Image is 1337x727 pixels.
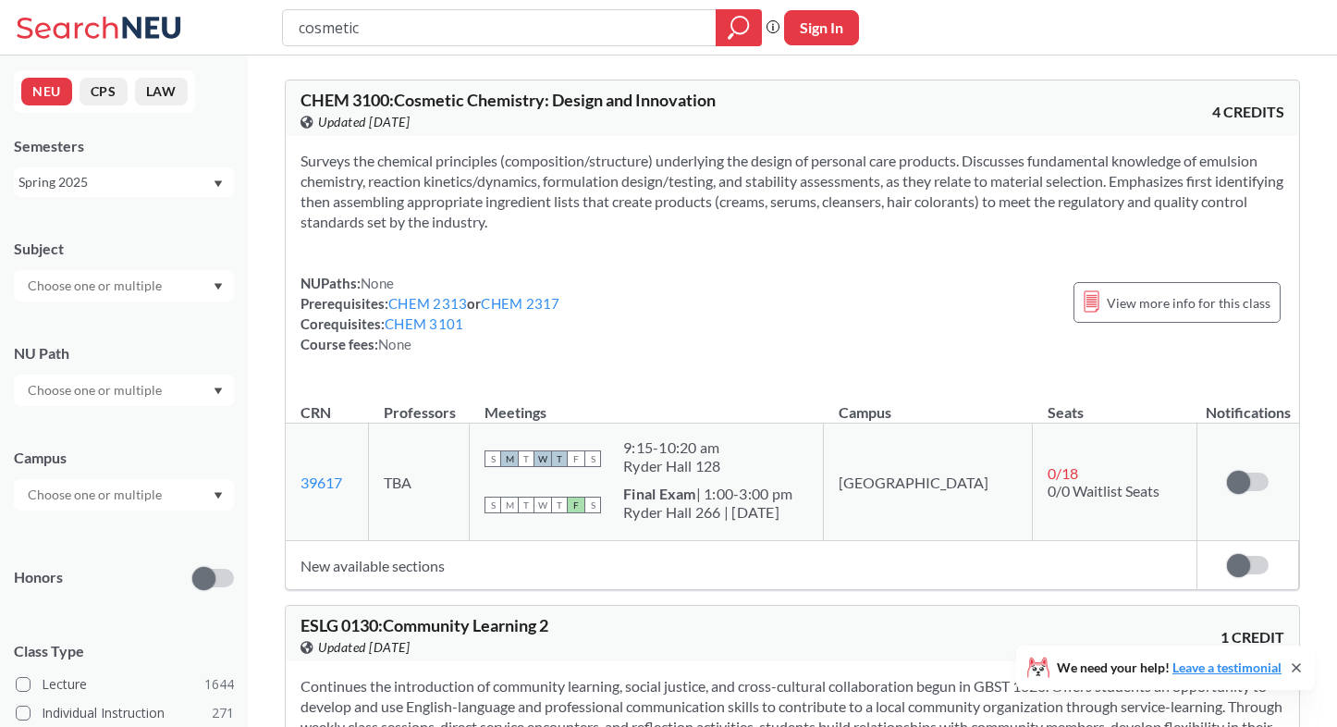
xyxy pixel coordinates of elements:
[1220,627,1284,647] span: 1 CREDIT
[534,450,551,467] span: W
[1107,291,1270,314] span: View more info for this class
[318,112,410,132] span: Updated [DATE]
[14,448,234,468] div: Campus
[518,497,534,513] span: T
[824,384,1033,424] th: Campus
[501,497,518,513] span: M
[369,424,470,541] td: TBA
[501,450,518,467] span: M
[318,637,410,658] span: Updated [DATE]
[14,641,234,661] span: Class Type
[80,78,128,105] button: CPS
[1197,384,1299,424] th: Notifications
[385,315,463,332] a: CHEM 3101
[1033,384,1197,424] th: Seats
[623,485,792,503] div: | 1:00-3:00 pm
[824,424,1033,541] td: [GEOGRAPHIC_DATA]
[14,343,234,363] div: NU Path
[485,450,501,467] span: S
[1212,102,1284,122] span: 4 CREDITS
[623,485,696,502] b: Final Exam
[378,336,411,352] span: None
[361,275,394,291] span: None
[214,283,223,290] svg: Dropdown arrow
[568,497,584,513] span: F
[551,497,568,513] span: T
[297,12,703,43] input: Class, professor, course number, "phrase"
[470,384,824,424] th: Meetings
[551,450,568,467] span: T
[21,78,72,105] button: NEU
[784,10,859,45] button: Sign In
[14,567,63,588] p: Honors
[568,450,584,467] span: F
[204,674,234,695] span: 1644
[584,450,601,467] span: S
[14,270,234,302] div: Dropdown arrow
[1172,659,1282,675] a: Leave a testimonial
[301,402,331,423] div: CRN
[16,701,234,725] label: Individual Instruction
[301,615,548,635] span: ESLG 0130 : Community Learning 2
[14,136,234,156] div: Semesters
[135,78,188,105] button: LAW
[214,388,223,395] svg: Dropdown arrow
[301,273,560,354] div: NUPaths: Prerequisites: or Corequisites: Course fees:
[214,180,223,188] svg: Dropdown arrow
[623,503,792,522] div: Ryder Hall 266 | [DATE]
[18,275,174,297] input: Choose one or multiple
[18,484,174,506] input: Choose one or multiple
[301,90,716,110] span: CHEM 3100 : Cosmetic Chemistry: Design and Innovation
[14,239,234,259] div: Subject
[14,167,234,197] div: Spring 2025Dropdown arrow
[1048,464,1078,482] span: 0 / 18
[16,672,234,696] label: Lecture
[369,384,470,424] th: Professors
[534,497,551,513] span: W
[485,497,501,513] span: S
[584,497,601,513] span: S
[623,457,721,475] div: Ryder Hall 128
[212,703,234,723] span: 271
[301,474,342,491] a: 39617
[1048,482,1159,499] span: 0/0 Waitlist Seats
[388,295,467,312] a: CHEM 2313
[18,379,174,401] input: Choose one or multiple
[518,450,534,467] span: T
[214,492,223,499] svg: Dropdown arrow
[1057,661,1282,674] span: We need your help!
[728,15,750,41] svg: magnifying glass
[716,9,762,46] div: magnifying glass
[623,438,721,457] div: 9:15 - 10:20 am
[14,375,234,406] div: Dropdown arrow
[18,172,212,192] div: Spring 2025
[286,541,1197,590] td: New available sections
[481,295,559,312] a: CHEM 2317
[14,479,234,511] div: Dropdown arrow
[301,151,1284,232] section: Surveys the chemical principles (composition/structure) underlying the design of personal care pr...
